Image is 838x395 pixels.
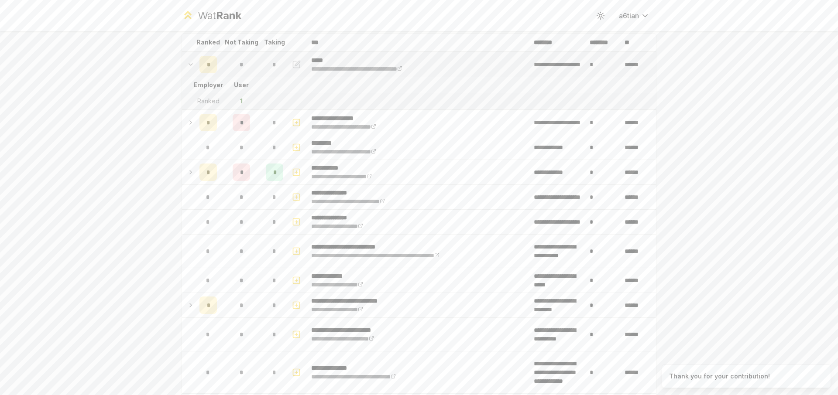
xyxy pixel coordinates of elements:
div: 1 [240,97,243,106]
span: Rank [216,9,241,22]
td: User [220,77,262,93]
a: WatRank [182,9,241,23]
div: Wat [198,9,241,23]
div: Ranked [197,97,220,106]
div: Thank you for your contribution! [669,372,770,381]
td: Employer [196,77,220,93]
p: Not Taking [225,38,258,47]
p: Taking [264,38,285,47]
p: Ranked [196,38,220,47]
span: a6tian [619,10,639,21]
button: a6tian [612,8,656,24]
